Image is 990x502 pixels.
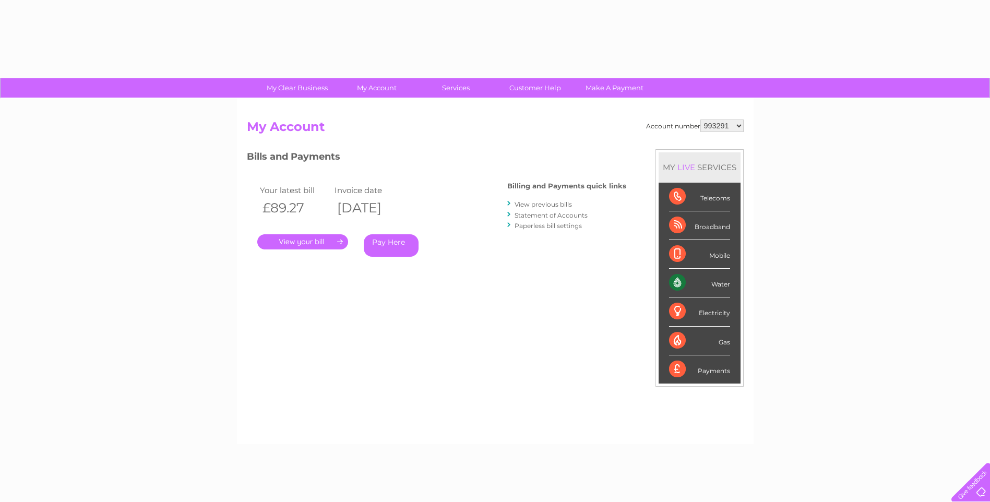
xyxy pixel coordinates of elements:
[515,211,588,219] a: Statement of Accounts
[492,78,578,98] a: Customer Help
[413,78,499,98] a: Services
[257,183,332,197] td: Your latest bill
[332,183,407,197] td: Invoice date
[659,152,741,182] div: MY SERVICES
[507,182,626,190] h4: Billing and Payments quick links
[646,119,744,132] div: Account number
[332,197,407,219] th: [DATE]
[247,119,744,139] h2: My Account
[669,327,730,355] div: Gas
[515,200,572,208] a: View previous bills
[257,234,348,249] a: .
[571,78,658,98] a: Make A Payment
[254,78,340,98] a: My Clear Business
[669,355,730,384] div: Payments
[515,222,582,230] a: Paperless bill settings
[669,183,730,211] div: Telecoms
[669,297,730,326] div: Electricity
[257,197,332,219] th: £89.27
[669,269,730,297] div: Water
[364,234,419,257] a: Pay Here
[669,240,730,269] div: Mobile
[247,149,626,168] h3: Bills and Payments
[333,78,420,98] a: My Account
[669,211,730,240] div: Broadband
[675,162,697,172] div: LIVE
